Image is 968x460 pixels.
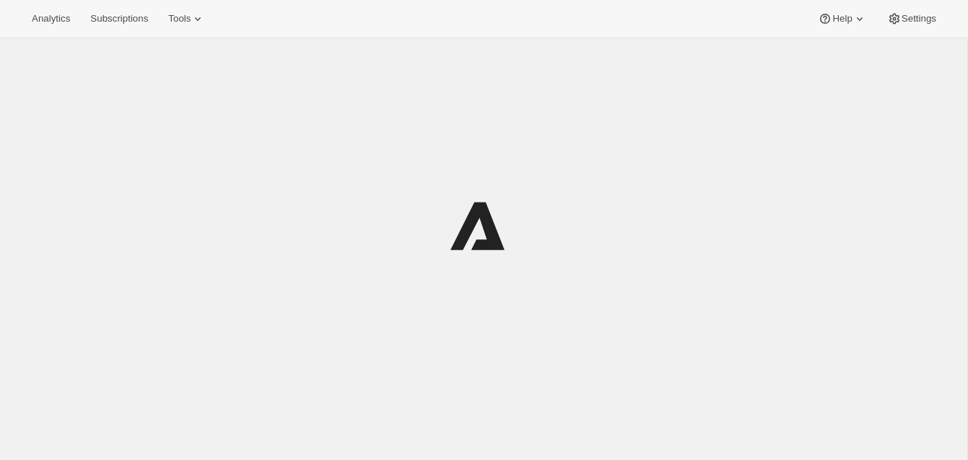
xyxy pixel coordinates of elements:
span: Tools [168,13,191,25]
button: Subscriptions [82,9,157,29]
button: Analytics [23,9,79,29]
button: Tools [160,9,214,29]
button: Help [809,9,875,29]
span: Subscriptions [90,13,148,25]
span: Help [832,13,852,25]
button: Settings [878,9,945,29]
span: Analytics [32,13,70,25]
span: Settings [902,13,936,25]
